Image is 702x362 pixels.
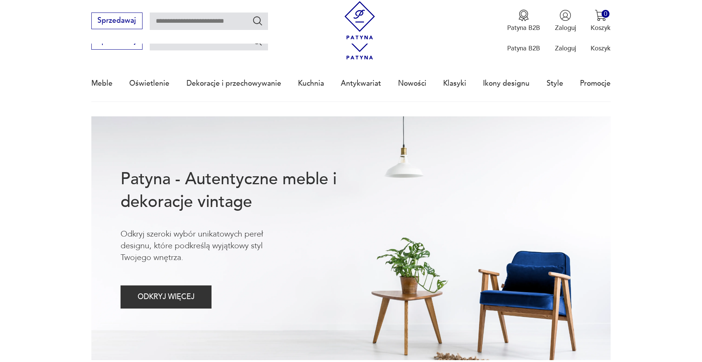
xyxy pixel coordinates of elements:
[91,39,143,45] a: Sprzedawaj
[555,24,576,32] p: Zaloguj
[341,1,379,39] img: Patyna - sklep z meblami i dekoracjami vintage
[341,66,381,101] a: Antykwariat
[121,168,366,213] h1: Patyna - Autentyczne meble i dekoracje vintage
[507,44,540,53] p: Patyna B2B
[580,66,611,101] a: Promocje
[507,24,540,32] p: Patyna B2B
[555,9,576,32] button: Zaloguj
[591,9,611,32] button: 0Koszyk
[121,295,212,301] a: ODKRYJ WIĘCEJ
[595,9,606,21] img: Ikona koszyka
[91,13,143,29] button: Sprzedawaj
[121,228,293,264] p: Odkryj szeroki wybór unikatowych pereł designu, które podkreślą wyjątkowy styl Twojego wnętrza.
[129,66,169,101] a: Oświetlenie
[591,44,611,53] p: Koszyk
[555,44,576,53] p: Zaloguj
[483,66,530,101] a: Ikony designu
[298,66,324,101] a: Kuchnia
[252,36,263,47] button: Szukaj
[443,66,466,101] a: Klasyki
[559,9,571,21] img: Ikonka użytkownika
[507,9,540,32] a: Ikona medaluPatyna B2B
[91,18,143,24] a: Sprzedawaj
[602,10,610,18] div: 0
[507,9,540,32] button: Patyna B2B
[591,24,611,32] p: Koszyk
[398,66,426,101] a: Nowości
[91,66,113,101] a: Meble
[121,285,212,309] button: ODKRYJ WIĘCEJ
[518,9,530,21] img: Ikona medalu
[186,66,281,101] a: Dekoracje i przechowywanie
[252,15,263,26] button: Szukaj
[547,66,563,101] a: Style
